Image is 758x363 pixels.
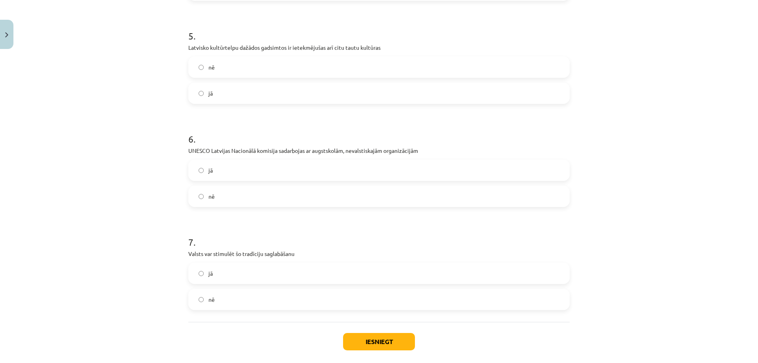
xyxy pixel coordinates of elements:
[188,223,570,247] h1: 7 .
[208,63,215,71] span: nē
[199,168,204,173] input: jā
[188,43,570,52] p: Latvisko kultūrtelpu dažādos gadsimtos ir ietekmējušas arī citu tautu kultūras
[199,91,204,96] input: jā
[208,269,213,278] span: jā
[199,297,204,302] input: nē
[208,192,215,201] span: nē
[208,89,213,98] span: jā
[188,250,570,258] p: Valsts var stimulēt šo tradīciju saglabāšanu
[5,32,8,38] img: icon-close-lesson-0947bae3869378f0d4975bcd49f059093ad1ed9edebbc8119c70593378902aed.svg
[199,271,204,276] input: jā
[188,147,570,155] p: UNESCO Latvijas Nacionālā komisija sadarbojas ar augstskolām, nevalstiskajām organizācijām
[188,17,570,41] h1: 5 .
[199,194,204,199] input: nē
[343,333,415,350] button: Iesniegt
[188,120,570,144] h1: 6 .
[208,295,215,304] span: nē
[199,65,204,70] input: nē
[208,166,213,175] span: jā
